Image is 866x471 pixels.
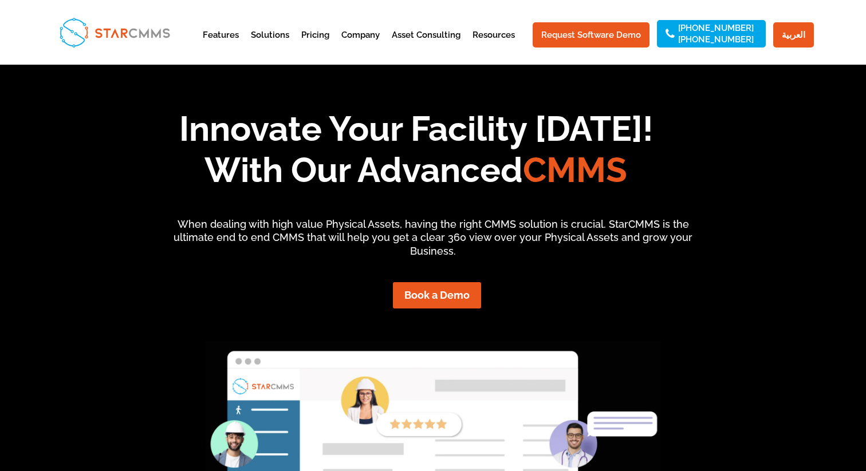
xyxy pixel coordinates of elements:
[473,31,515,59] a: Resources
[678,35,754,43] a: [PHONE_NUMBER]
[203,31,239,59] a: Features
[301,31,329,59] a: Pricing
[392,31,460,59] a: Asset Consulting
[163,217,703,258] p: When dealing with high value Physical Assets, having the right CMMS solution is crucial. StarCMMS...
[523,150,627,190] span: CMMS
[773,22,814,48] a: العربية
[533,22,649,48] a: Request Software Demo
[678,24,754,32] a: [PHONE_NUMBER]
[54,13,175,52] img: StarCMMS
[341,31,380,59] a: Company
[18,108,813,196] h1: Innovate Your Facility [DATE]! With Our Advanced
[393,282,481,308] a: Book a Demo
[251,31,289,59] a: Solutions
